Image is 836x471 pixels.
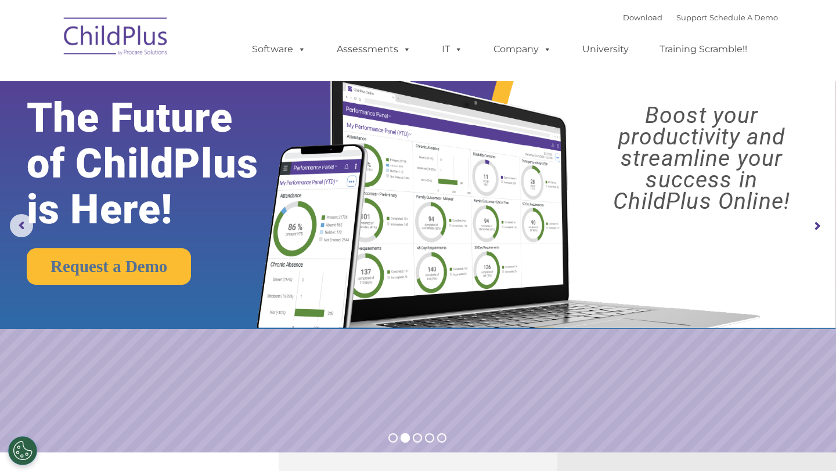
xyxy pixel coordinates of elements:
rs-layer: Boost your productivity and streamline your success in ChildPlus Online! [578,105,826,212]
span: Last name [161,77,197,85]
a: Request a Demo [27,248,191,285]
a: Support [676,13,707,22]
button: Cookies Settings [8,436,37,465]
rs-layer: The Future of ChildPlus is Here! [27,95,294,233]
a: Software [240,38,318,61]
a: Schedule A Demo [709,13,778,22]
font: | [623,13,778,22]
span: Phone number [161,124,211,133]
a: IT [430,38,474,61]
a: Assessments [325,38,423,61]
a: University [571,38,640,61]
img: ChildPlus by Procare Solutions [58,9,174,67]
a: Company [482,38,563,61]
a: Training Scramble!! [648,38,759,61]
a: Download [623,13,662,22]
